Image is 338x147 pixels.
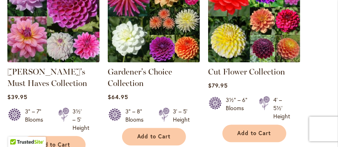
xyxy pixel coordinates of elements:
a: Gardener's Choice Collection [108,67,172,88]
a: CUT FLOWER COLLECTION [208,57,300,64]
button: Add to Cart [122,128,186,146]
div: 3' – 5' Height [173,108,190,124]
span: Add to Cart [137,133,171,140]
a: Gardener's Choice Collection [108,57,200,64]
a: Heather's Must Haves Collection [7,57,100,64]
div: 3" – 8" Blooms [125,108,149,124]
span: Add to Cart [238,130,271,137]
a: Cut Flower Collection [208,67,285,77]
span: $79.95 [208,82,228,90]
button: Add to Cart [222,125,286,142]
div: 3" – 7" Blooms [25,108,48,132]
iframe: Launch Accessibility Center [6,118,29,141]
div: 3½" – 6" Blooms [226,96,249,121]
a: [PERSON_NAME]'s Must Haves Collection [7,67,87,88]
span: $39.95 [7,93,27,101]
div: 4' – 5½' Height [273,96,290,121]
span: $64.95 [108,93,128,101]
div: 3½' – 5' Height [73,108,89,132]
